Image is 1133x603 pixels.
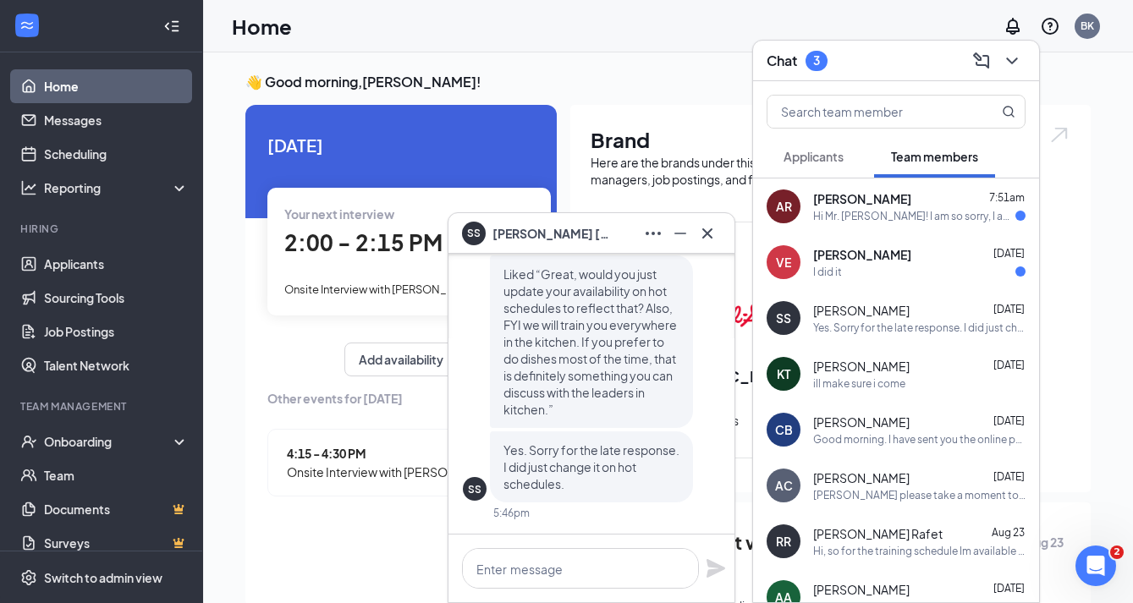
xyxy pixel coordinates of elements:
div: Here are the brands under this account. Click into a brand to see your locations, managers, job p... [591,154,1070,188]
span: Liked “Great, would you just update your availability on hot schedules to reflect that? Also, FYI... [503,266,677,417]
div: Team Management [20,399,185,414]
div: ill make sure i come [813,376,905,391]
svg: QuestionInfo [1040,16,1060,36]
h3: 👋 Good morning, [PERSON_NAME] ! [245,73,1091,91]
a: Scheduling [44,137,189,171]
span: Your next interview [284,206,394,222]
div: Reporting [44,179,190,196]
span: Other events for [DATE] [267,389,535,408]
span: [PERSON_NAME] [813,469,910,486]
img: open.6027fd2a22e1237b5b06.svg [1048,125,1070,145]
span: Applicants [784,149,844,164]
div: Hiring [20,222,185,236]
a: Talent Network [44,348,189,382]
div: Good morning. I have sent you the online paperwork. Go ahead and fill that out and send me two fo... [813,432,1026,447]
span: 7:51am [989,191,1025,204]
div: CB [775,421,793,438]
span: [DATE] [993,414,1025,427]
input: Search team member [767,96,968,128]
span: [PERSON_NAME] [813,302,910,319]
div: 3 [813,53,820,68]
div: BK [1081,19,1094,33]
a: Applicants [44,247,189,281]
div: SS [776,310,791,326]
iframe: Intercom live chat [1075,545,1116,586]
a: Sourcing Tools [44,281,189,315]
a: SurveysCrown [44,526,189,560]
div: KT [777,365,790,382]
span: [DATE] [993,303,1025,315]
svg: Cross [697,223,718,244]
div: Yes. Sorry for the late response. I did just change it on hot schedules. [813,321,1026,335]
button: Cross [694,220,721,247]
h3: Chat [767,52,797,70]
button: Minimize [667,220,694,247]
span: [DATE] [993,582,1025,595]
div: Switch to admin view [44,569,162,586]
span: Yes. Sorry for the late response. I did just change it on hot schedules. [503,442,679,491]
div: SS [468,482,481,496]
svg: MagnifyingGlass [1002,105,1015,118]
svg: Collapse [163,18,180,35]
button: ChevronDown [998,47,1026,74]
div: 5:46pm [493,506,530,520]
span: Aug 23 [992,526,1025,539]
div: Hi, so for the training schedule Im available anytime Saturdays and I'd prefer Fridays after scho... [813,544,1026,558]
span: 2:00 - 2:15 PM [284,228,443,256]
span: [PERSON_NAME] Rafet [813,525,943,542]
button: ComposeMessage [968,47,995,74]
span: [DATE] [267,132,535,158]
span: [PERSON_NAME] [PERSON_NAME] [492,224,611,243]
svg: Ellipses [643,223,663,244]
svg: Settings [20,569,37,586]
div: AR [776,198,792,215]
a: Messages [44,103,189,137]
button: Ellipses [640,220,667,247]
span: [DATE] [993,359,1025,371]
button: Add availability [344,343,458,376]
svg: ChevronDown [1002,51,1022,71]
a: DocumentsCrown [44,492,189,526]
svg: UserCheck [20,433,37,450]
div: RR [776,533,791,550]
div: I did it [813,265,842,279]
svg: WorkstreamLogo [19,17,36,34]
div: Onboarding [44,433,174,450]
a: Home [44,69,189,103]
div: [PERSON_NAME] please take a moment tonight and finish your paperwork so I can get you processed i... [813,488,1026,502]
h1: Home [232,12,292,41]
span: [PERSON_NAME] [813,581,910,598]
span: 2 [1110,545,1124,559]
span: [PERSON_NAME] [813,358,910,375]
a: Job Postings [44,315,189,348]
svg: Notifications [1003,16,1023,36]
svg: Analysis [20,179,37,196]
span: [DATE] [993,247,1025,260]
div: AC [775,477,793,494]
svg: Plane [706,558,726,578]
a: Team [44,458,189,492]
span: Team members [891,149,978,164]
span: Onsite Interview with [PERSON_NAME] [287,463,500,481]
span: [DATE] [993,470,1025,483]
div: VE [776,254,791,271]
svg: ComposeMessage [971,51,992,71]
div: Hi Mr. [PERSON_NAME]! I am so sorry, I am usually not this person and on top of everything! I wil... [813,209,1015,223]
span: [PERSON_NAME] [813,246,911,263]
h1: Brand [591,125,1070,154]
span: Onsite Interview with [PERSON_NAME] [284,282,481,296]
span: 4:15 - 4:30 PM [287,444,500,463]
span: [PERSON_NAME] [813,414,910,430]
svg: Minimize [670,223,690,244]
span: [PERSON_NAME] [813,190,911,207]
